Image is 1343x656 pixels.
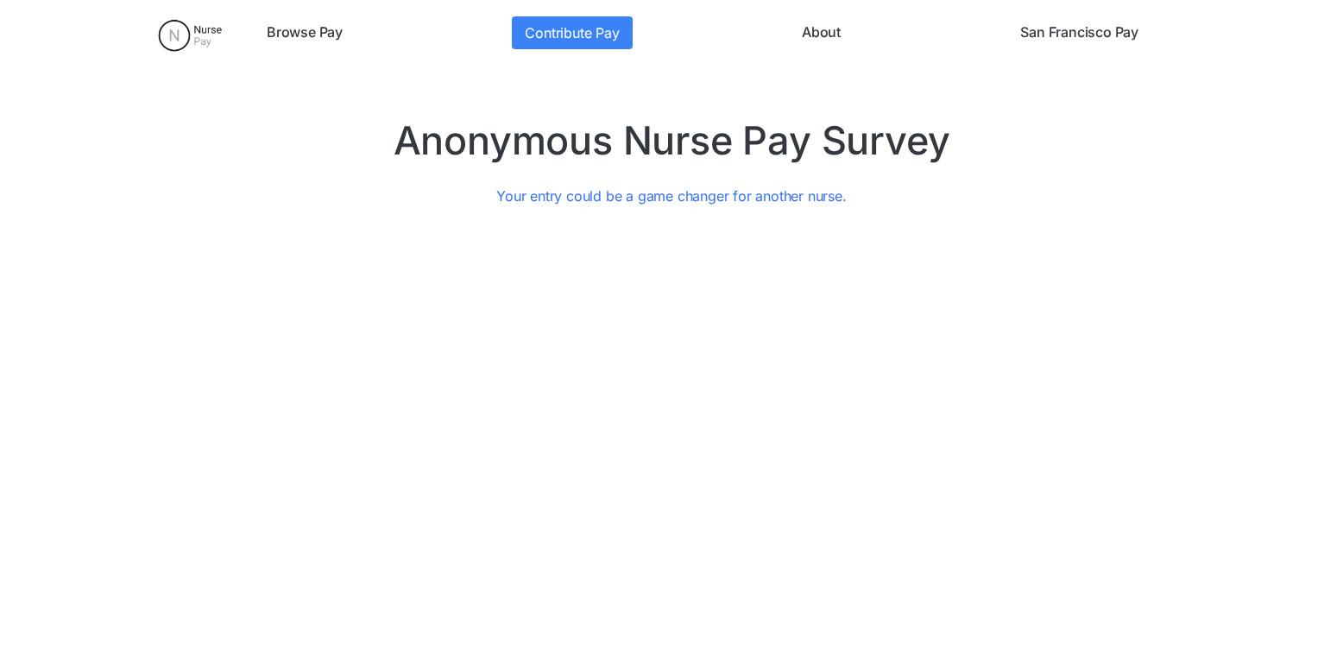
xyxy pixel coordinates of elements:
[1013,16,1145,49] a: San Francisco Pay
[260,16,350,49] a: Browse Pay
[266,117,1077,165] h1: Anonymous Nurse Pay Survey
[795,16,848,49] a: About
[266,186,1077,206] p: Your entry could be a game changer for another nurse.
[512,16,632,49] a: Contribute Pay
